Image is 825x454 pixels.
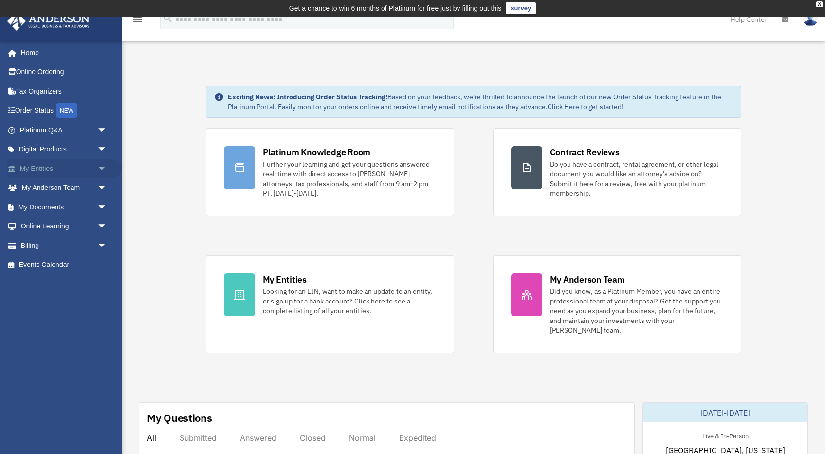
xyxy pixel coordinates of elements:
a: Billingarrow_drop_down [7,236,122,255]
span: arrow_drop_down [97,140,117,160]
div: Live & In-Person [695,430,756,440]
a: Platinum Knowledge Room Further your learning and get your questions answered real-time with dire... [206,128,454,216]
div: Get a chance to win 6 months of Platinum for free just by filling out this [289,2,502,14]
span: arrow_drop_down [97,197,117,217]
span: arrow_drop_down [97,120,117,140]
div: Looking for an EIN, want to make an update to an entity, or sign up for a bank account? Click her... [263,286,436,316]
a: menu [131,17,143,25]
a: Tax Organizers [7,81,122,101]
a: My Anderson Team Did you know, as a Platinum Member, you have an entire professional team at your... [493,255,741,353]
a: Platinum Q&Aarrow_drop_down [7,120,122,140]
div: My Entities [263,273,307,285]
a: My Entitiesarrow_drop_down [7,159,122,178]
img: User Pic [803,12,818,26]
div: NEW [56,103,77,118]
div: Do you have a contract, rental agreement, or other legal document you would like an attorney's ad... [550,159,723,198]
a: Home [7,43,117,62]
div: My Anderson Team [550,273,625,285]
div: Expedited [399,433,436,443]
span: arrow_drop_down [97,159,117,179]
div: Did you know, as a Platinum Member, you have an entire professional team at your disposal? Get th... [550,286,723,335]
div: Answered [240,433,276,443]
div: Contract Reviews [550,146,620,158]
a: Online Ordering [7,62,122,82]
span: arrow_drop_down [97,178,117,198]
a: Contract Reviews Do you have a contract, rental agreement, or other legal document you would like... [493,128,741,216]
span: arrow_drop_down [97,236,117,256]
div: close [816,1,823,7]
img: Anderson Advisors Platinum Portal [4,12,92,31]
strong: Exciting News: Introducing Order Status Tracking! [228,93,387,101]
i: menu [131,14,143,25]
div: Further your learning and get your questions answered real-time with direct access to [PERSON_NAM... [263,159,436,198]
div: My Questions [147,411,212,425]
a: Online Learningarrow_drop_down [7,217,122,236]
a: Digital Productsarrow_drop_down [7,140,122,159]
a: My Documentsarrow_drop_down [7,197,122,217]
div: Submitted [180,433,217,443]
i: search [163,13,173,24]
span: arrow_drop_down [97,217,117,237]
div: All [147,433,156,443]
a: My Entities Looking for an EIN, want to make an update to an entity, or sign up for a bank accoun... [206,255,454,353]
div: Based on your feedback, we're thrilled to announce the launch of our new Order Status Tracking fe... [228,92,733,112]
div: Normal [349,433,376,443]
div: [DATE]-[DATE] [643,403,807,422]
a: Click Here to get started! [548,102,623,111]
div: Closed [300,433,326,443]
a: Order StatusNEW [7,101,122,121]
a: My Anderson Teamarrow_drop_down [7,178,122,198]
a: Events Calendar [7,255,122,275]
div: Platinum Knowledge Room [263,146,371,158]
a: survey [506,2,536,14]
